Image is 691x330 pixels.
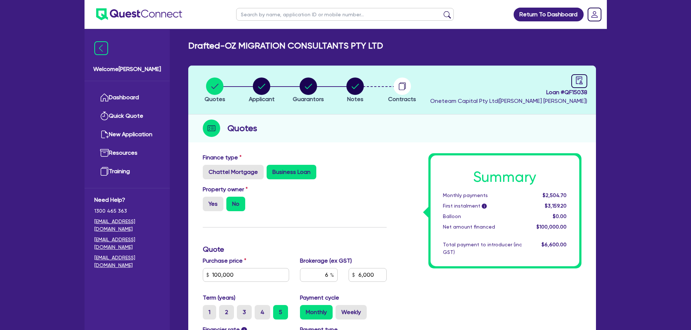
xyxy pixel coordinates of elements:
span: audit [575,76,583,84]
h2: Drafted - OZ MIGRATION CONSULTANTS PTY LTD [188,41,383,51]
h1: Summary [443,168,567,186]
img: quick-quote [100,112,109,120]
span: $6,600.00 [542,242,567,247]
h3: Quote [203,245,387,254]
button: Guarantors [292,77,324,104]
label: 5 [273,305,288,319]
button: Notes [346,77,364,104]
a: [EMAIL_ADDRESS][DOMAIN_NAME] [94,218,160,233]
span: Need Help? [94,196,160,204]
a: Training [94,162,160,181]
a: Resources [94,144,160,162]
label: 4 [255,305,270,319]
img: quest-connect-logo-blue [96,8,182,20]
label: Yes [203,197,223,211]
label: No [226,197,245,211]
div: Net amount financed [437,223,527,231]
span: Applicant [249,96,275,103]
a: New Application [94,125,160,144]
div: Total payment to introducer (inc GST) [437,241,527,256]
h2: Quotes [227,122,257,135]
button: Contracts [388,77,416,104]
div: First instalment [437,202,527,210]
label: 2 [219,305,234,319]
span: Loan # QF15038 [430,88,587,97]
span: Guarantors [293,96,324,103]
label: Purchase price [203,256,246,265]
div: Monthly payments [437,192,527,199]
span: i [482,204,487,209]
a: [EMAIL_ADDRESS][DOMAIN_NAME] [94,236,160,251]
input: Search by name, application ID or mobile number... [236,8,454,21]
label: 1 [203,305,216,319]
span: Welcome [PERSON_NAME] [93,65,161,74]
label: Brokerage (ex GST) [300,256,352,265]
div: Balloon [437,213,527,220]
span: Contracts [388,96,416,103]
a: Quick Quote [94,107,160,125]
label: Property owner [203,185,248,194]
span: 1300 465 363 [94,207,160,215]
span: Quotes [205,96,225,103]
span: Oneteam Capital Pty Ltd ( [PERSON_NAME] [PERSON_NAME] ) [430,97,587,104]
img: icon-menu-close [94,41,108,55]
a: Dashboard [94,88,160,107]
label: 3 [237,305,252,319]
img: new-application [100,130,109,139]
label: Chattel Mortgage [203,165,264,179]
a: Return To Dashboard [514,8,584,21]
label: Payment cycle [300,293,339,302]
a: Dropdown toggle [585,5,604,24]
label: Business Loan [267,165,316,179]
img: resources [100,149,109,157]
a: audit [571,74,587,88]
span: Notes [347,96,363,103]
img: training [100,167,109,176]
span: $0.00 [553,213,567,219]
img: step-icon [203,120,220,137]
label: Weekly [336,305,367,319]
button: Applicant [248,77,275,104]
button: Quotes [204,77,226,104]
span: $100,000.00 [536,224,567,230]
label: Finance type [203,153,242,162]
span: $2,504.70 [543,192,567,198]
span: $3,159.20 [545,203,567,209]
a: [EMAIL_ADDRESS][DOMAIN_NAME] [94,254,160,269]
label: Monthly [300,305,333,319]
label: Term (years) [203,293,235,302]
